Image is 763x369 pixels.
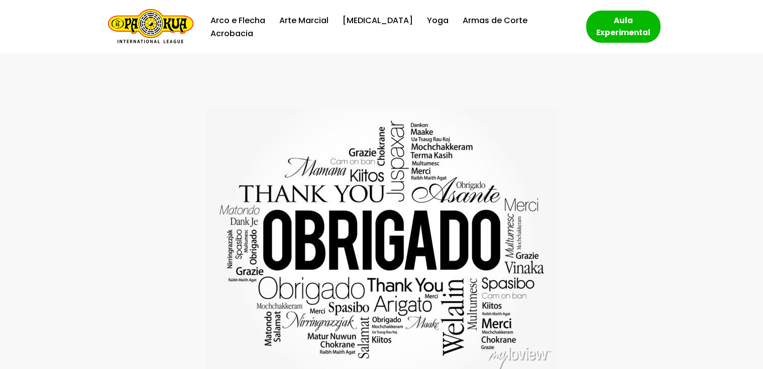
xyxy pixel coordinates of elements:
[463,14,527,27] a: Armas de Corte
[343,14,413,27] a: [MEDICAL_DATA]
[427,14,449,27] a: Yoga
[586,11,661,43] a: Aula Experimental
[210,14,265,27] a: Arco e Flecha
[279,14,329,27] a: Arte Marcial
[103,9,193,45] a: Escola de Conhecimentos Orientais Pa-Kua Uma escola para toda família
[210,27,253,40] a: Acrobacia
[208,14,571,40] div: Menu primário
